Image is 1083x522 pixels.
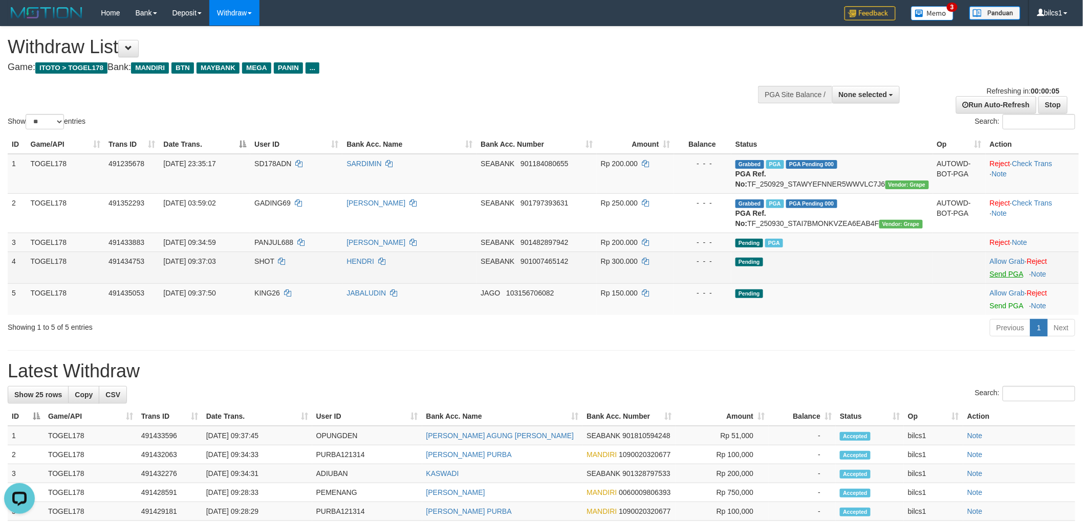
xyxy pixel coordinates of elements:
a: Previous [990,319,1031,336]
td: 1 [8,426,44,445]
td: · [986,252,1079,283]
span: SEABANK [481,238,514,246]
span: CSV [105,391,120,399]
label: Search: [975,114,1075,129]
th: Action [986,135,1079,154]
div: - - - [678,237,727,247]
div: - - - [678,158,727,169]
td: 4 [8,252,27,283]
span: 491435053 [109,289,144,297]
span: Copy 901797393631 to clipboard [521,199,568,207]
a: Allow Grab [990,289,1025,297]
a: Reject [1027,289,1047,297]
th: Balance [674,135,731,154]
span: Copy 1090020320677 to clipboard [619,507,670,515]
td: TOGEL178 [44,483,137,502]
span: MANDIRI [131,62,169,74]
span: PGA Pending [786,160,837,169]
td: · [986,283,1079,315]
td: TOGEL178 [27,193,104,233]
span: Rp 300.000 [601,257,638,265]
th: Balance: activate to sort column ascending [769,407,836,426]
span: MANDIRI [587,507,617,515]
td: 491432276 [137,464,202,483]
td: Rp 100,000 [676,502,769,521]
td: Rp 51,000 [676,426,769,445]
td: AUTOWD-BOT-PGA [933,154,986,194]
a: Note [967,432,983,440]
span: [DATE] 09:37:50 [163,289,215,297]
label: Search: [975,386,1075,401]
span: PANJUL688 [254,238,293,246]
span: Accepted [840,489,871,497]
a: Note [967,450,983,459]
td: 491428591 [137,483,202,502]
a: Allow Grab [990,257,1025,265]
td: · · [986,154,1079,194]
a: Copy [68,386,99,403]
a: [PERSON_NAME] PURBA [426,507,512,515]
td: [DATE] 09:28:29 [202,502,312,521]
span: SEABANK [587,469,620,478]
th: Bank Acc. Name: activate to sort column ascending [342,135,476,154]
span: Show 25 rows [14,391,62,399]
th: Bank Acc. Number: activate to sort column ascending [582,407,676,426]
a: Note [992,170,1007,178]
a: Note [1012,238,1028,246]
span: SHOT [254,257,274,265]
img: MOTION_logo.png [8,5,85,20]
a: Note [967,507,983,515]
td: [DATE] 09:34:31 [202,464,312,483]
span: Pending [735,289,763,298]
td: PURBA121314 [312,445,422,464]
th: Action [963,407,1075,426]
span: Copy 901007465142 to clipboard [521,257,568,265]
td: bilcs1 [904,426,963,445]
td: Rp 200,000 [676,464,769,483]
img: Feedback.jpg [844,6,896,20]
td: AUTOWD-BOT-PGA [933,193,986,233]
th: User ID: activate to sort column ascending [250,135,342,154]
button: Open LiveChat chat widget [4,4,35,35]
td: 1 [8,154,27,194]
td: bilcs1 [904,445,963,464]
th: Date Trans.: activate to sort column ascending [202,407,312,426]
span: Pending [735,239,763,247]
select: Showentries [26,114,64,129]
b: PGA Ref. No: [735,209,766,228]
a: 1 [1030,319,1048,336]
span: SEABANK [481,257,514,265]
td: bilcs1 [904,483,963,502]
div: PGA Site Balance / [758,86,832,103]
span: None selected [839,90,887,99]
th: Status [731,135,933,154]
button: None selected [832,86,900,103]
td: - [769,445,836,464]
td: 491433596 [137,426,202,445]
a: [PERSON_NAME] [426,488,485,496]
td: TOGEL178 [44,464,137,483]
div: - - - [678,198,727,208]
span: Grabbed [735,199,764,208]
div: - - - [678,256,727,266]
span: · [990,257,1027,265]
td: - [769,464,836,483]
div: Showing 1 to 5 of 5 entries [8,318,444,332]
span: KING26 [254,289,280,297]
td: bilcs1 [904,464,963,483]
a: [PERSON_NAME] AGUNG [PERSON_NAME] [426,432,574,440]
th: ID: activate to sort column descending [8,407,44,426]
td: OPUNGDEN [312,426,422,445]
a: HENDRI [346,257,374,265]
th: Game/API: activate to sort column ascending [44,407,137,426]
span: 3 [947,3,958,12]
td: Rp 750,000 [676,483,769,502]
td: 3 [8,464,44,483]
a: Check Trans [1012,199,1053,207]
span: Accepted [840,470,871,479]
td: ADIUBAN [312,464,422,483]
a: Note [992,209,1007,217]
td: TOGEL178 [44,502,137,521]
span: SEABANK [481,160,514,168]
span: Copy 1090020320677 to clipboard [619,450,670,459]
